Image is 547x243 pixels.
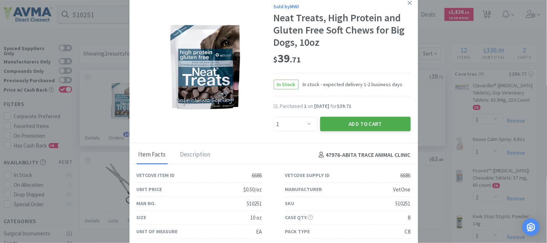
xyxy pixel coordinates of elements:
[304,103,307,109] span: 1
[137,213,146,221] div: Size
[280,103,411,110] div: Purchased on for
[285,171,330,179] div: Vetcove Supply ID
[251,213,262,222] div: 10 oz
[162,20,249,114] img: 49e688e2580f45cba4da44ee417841b4_6686.png
[285,213,313,221] div: Case Qty.
[396,199,411,208] div: 510251
[274,51,301,66] span: 39
[522,218,540,236] div: Open Intercom Messenger
[274,3,411,10] div: Sold by MWI
[137,185,162,193] div: Unit Price
[408,213,411,222] div: 8
[285,199,295,207] div: SKU
[274,12,411,48] div: Neat Treats, High Protein and Gluten Free Soft Chews for Big Dogs, 10oz
[137,227,178,235] div: Unit of Measure
[137,146,168,164] div: Item Facts
[299,80,403,88] span: In stock - expected delivery 1-2 business days
[290,54,301,65] span: . 71
[393,185,411,194] div: VetOne
[252,171,262,180] div: 6686
[401,171,411,180] div: 6686
[137,171,175,179] div: Vetcove Item ID
[274,54,278,65] span: $
[285,227,310,235] div: Pack Type
[405,227,411,236] div: C8
[178,146,212,164] div: Description
[320,117,411,131] button: Add to Cart
[244,185,262,194] div: $0.50/oz
[137,199,156,207] div: Man No.
[247,199,262,208] div: 510251
[314,103,330,109] span: [DATE]
[256,227,262,236] div: EA
[337,103,352,109] span: $39.71
[285,185,322,193] div: Manufacturer
[274,80,298,89] span: In Stock
[316,150,411,160] h4: 47976 - ABITA TRACE ANIMAL CLINIC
